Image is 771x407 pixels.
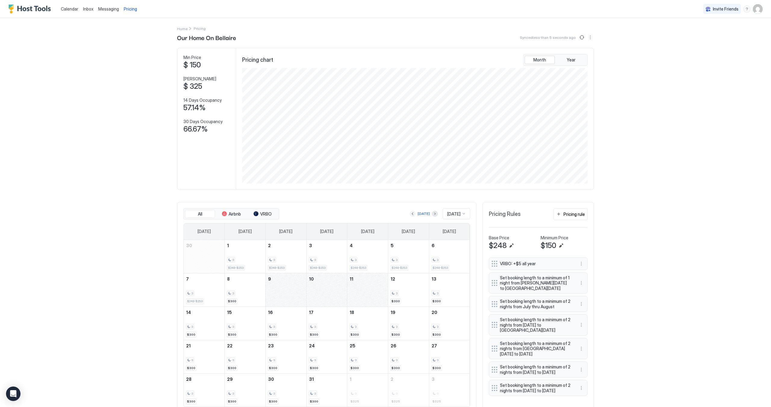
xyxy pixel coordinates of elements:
button: More options [578,279,585,287]
span: $300 [228,299,236,303]
span: 3 [232,291,234,295]
span: [DATE] [320,229,333,234]
a: Host Tools Logo [8,5,54,14]
a: Calendar [61,6,78,12]
a: December 22, 2025 [225,340,265,351]
span: 30 [268,377,274,382]
div: Set booking length to a minimum of 2 nights from [DATE] to [DATE] menu [489,362,588,377]
div: tab-group [523,54,588,66]
span: Set booking length to a minimum of 2 nights from [DATE] to [GEOGRAPHIC_DATA][DATE] [500,317,572,333]
span: 2 [268,243,271,248]
td: December 31, 2025 [306,373,347,407]
a: January 3, 2026 [429,374,470,385]
span: Airbnb [229,211,241,217]
span: 3 [232,258,234,262]
span: 26 [391,343,396,348]
span: 4 [350,243,353,248]
span: 3 [273,258,275,262]
span: 18 [350,310,354,315]
a: December 1, 2025 [225,240,265,251]
span: 3 [191,325,193,329]
td: December 2, 2025 [265,240,306,273]
a: December 15, 2025 [225,307,265,318]
div: menu [578,279,585,287]
span: 3 [396,291,398,295]
button: More options [587,34,594,41]
button: Pricing rule [554,208,588,220]
span: $248-$253 [351,266,366,270]
span: 23 [268,343,274,348]
button: Year [556,56,586,64]
span: [DATE] [239,229,252,234]
div: VRBO: +$5 all year menu [489,257,588,270]
span: $300 [228,333,236,337]
div: Set booking length to a minimum of 2 nights from [GEOGRAPHIC_DATA][DATE] to [DATE] menu [489,338,588,359]
td: December 23, 2025 [265,340,306,373]
a: December 28, 2025 [184,374,224,385]
span: 3 [273,358,275,362]
span: Synced less than 5 seconds ago [520,35,576,40]
span: 3 [355,358,357,362]
span: 3 [437,258,439,262]
a: December 18, 2025 [347,307,388,318]
span: [DATE] [443,229,456,234]
td: December 1, 2025 [225,240,266,273]
button: More options [578,345,585,352]
span: 16 [268,310,273,315]
td: December 24, 2025 [306,340,347,373]
span: Pricing chart [242,57,273,64]
div: Set booking length to a minimum of 2 nights from July thru August menu [489,296,588,312]
span: Min Price [183,55,201,60]
span: $248-$253 [392,266,407,270]
span: $300 [392,366,400,370]
span: Breadcrumb [194,26,206,31]
span: $300 [269,399,277,403]
td: December 18, 2025 [347,306,388,340]
span: $300 [228,399,236,403]
span: Home [177,26,188,31]
span: 19 [391,310,395,315]
span: 5 [391,243,394,248]
span: 22 [227,343,233,348]
span: [DATE] [447,211,460,217]
a: January 1, 2026 [347,374,388,385]
span: All [198,211,202,217]
td: December 11, 2025 [347,273,388,306]
span: 3 [273,392,275,396]
a: December 4, 2025 [347,240,388,251]
span: 9 [268,276,271,281]
td: December 20, 2025 [429,306,470,340]
div: menu [578,345,585,352]
td: December 8, 2025 [225,273,266,306]
td: December 9, 2025 [265,273,306,306]
span: 3 [355,258,357,262]
span: [DATE] [361,229,374,234]
span: $248-$253 [187,299,203,303]
span: 3 [191,392,193,396]
div: menu [578,384,585,392]
button: More options [578,366,585,373]
span: $300 [392,299,400,303]
span: $300 [187,399,195,403]
span: VRBO: +$5 all year [500,261,572,266]
a: December 17, 2025 [307,307,347,318]
span: 3 [314,258,316,262]
span: Inbox [83,6,93,11]
a: Sunday [192,223,217,240]
span: Minimum Price [541,235,568,241]
span: Pricing [124,6,137,12]
span: Set booking length to a minimum of 2 nights from [GEOGRAPHIC_DATA][DATE] to [DATE] [500,341,572,357]
a: Friday [396,223,421,240]
span: $300 [432,333,441,337]
td: January 1, 2026 [347,373,388,407]
a: December 19, 2025 [388,307,429,318]
a: December 26, 2025 [388,340,429,351]
span: 13 [432,276,436,281]
span: [DATE] [279,229,292,234]
div: menu [743,5,751,13]
span: 3 [191,291,193,295]
a: Home [177,25,188,32]
span: $150 [541,241,556,250]
td: December 15, 2025 [225,306,266,340]
span: 3 [232,392,234,396]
